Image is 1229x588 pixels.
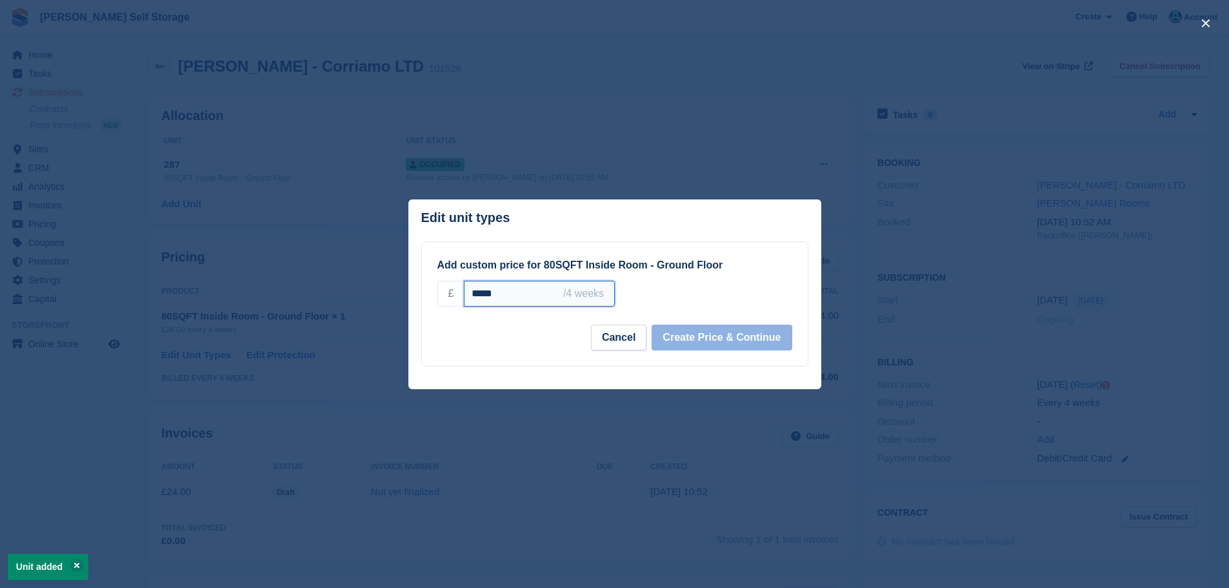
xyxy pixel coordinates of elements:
button: Create Price & Continue [652,325,792,350]
button: Cancel [591,325,646,350]
button: close [1195,13,1216,34]
div: Add custom price for 80SQFT Inside Room - Ground Floor [437,258,792,273]
p: Edit unit types [421,210,510,225]
p: Unit added [8,554,88,580]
